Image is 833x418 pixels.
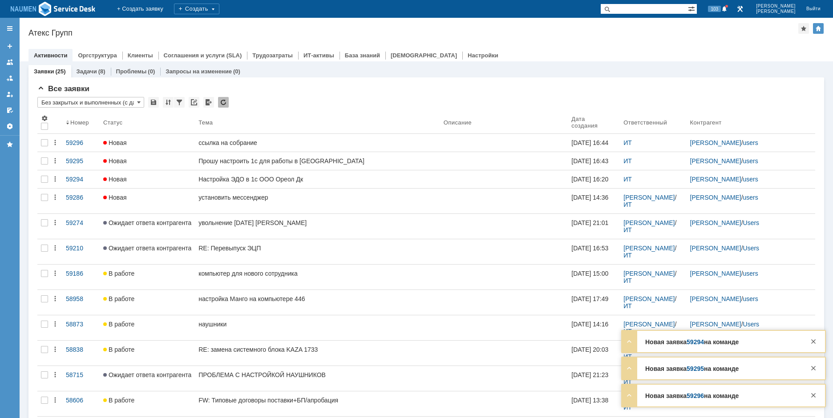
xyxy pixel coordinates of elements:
[568,315,620,340] a: [DATE] 14:16
[198,245,437,252] div: RE: Перевыпуск ЭЦП
[690,219,741,226] a: [PERSON_NAME]
[687,392,704,399] a: 59296
[62,315,100,340] a: 58873
[623,139,632,146] a: ИТ
[468,52,498,59] a: Настройки
[100,111,195,134] th: Статус
[198,346,437,353] div: RE: замена системного блока KAZA 1733
[218,97,229,108] div: Обновлять список
[195,214,440,239] a: увольнение [DATE] [PERSON_NAME]
[690,219,812,226] div: /
[690,321,812,328] div: /
[3,39,17,53] a: Создать заявку
[37,84,89,93] span: Все заявки
[52,270,59,277] div: Действия
[11,1,96,17] a: Перейти на домашнюю страницу
[62,189,100,213] a: 59286
[62,341,100,366] a: 58838
[690,157,741,165] a: [PERSON_NAME]
[743,270,758,277] a: users
[808,390,819,401] div: Закрыть
[103,219,191,226] span: Ожидает ответа контрагента
[198,371,437,378] div: ПРОБЛЕМА С НАСТРОЙКОЙ НАУШНИКОВ
[198,270,437,277] div: компьютер для нового сотрудника
[100,391,195,416] a: В работе
[690,245,812,252] div: /
[100,170,195,188] a: Новая
[195,111,440,134] th: Тема
[233,68,240,75] div: (0)
[571,321,608,328] div: [DATE] 14:16
[568,152,620,170] a: [DATE] 16:43
[743,139,758,146] a: users
[66,346,96,353] div: 58838
[624,363,635,374] div: Развернуть
[623,245,675,252] a: [PERSON_NAME]
[645,338,739,346] strong: Новая заявка на команде
[571,157,608,165] div: [DATE] 16:43
[3,55,17,69] a: Заявки на командах
[252,52,293,59] a: Трудозатраты
[623,245,683,259] div: /
[743,176,758,183] a: users
[198,119,213,126] div: Тема
[690,119,722,126] div: Контрагент
[687,365,704,372] a: 59295
[690,321,741,328] a: [PERSON_NAME]
[62,366,100,391] a: 58715
[571,270,608,277] div: [DATE] 15:00
[100,265,195,289] a: В работе
[52,295,59,302] div: Действия
[52,157,59,165] div: Действия
[52,176,59,183] div: Действия
[128,52,153,59] a: Клиенты
[687,338,704,346] a: 59294
[195,315,440,340] a: наушники
[103,346,134,353] span: В работе
[52,245,59,252] div: Действия
[690,270,741,277] a: [PERSON_NAME]
[687,111,815,134] th: Контрагент
[690,245,741,252] a: [PERSON_NAME]
[103,295,134,302] span: В работе
[103,321,134,328] span: В работе
[623,219,683,233] div: /
[66,157,96,165] div: 59295
[52,346,59,353] div: Действия
[100,239,195,264] a: Ожидает ответа контрагента
[52,397,59,404] div: Действия
[743,219,760,226] a: Users
[195,290,440,315] a: настройка Манго на компьютере 446
[198,139,437,146] div: ссылка на собрание
[444,119,472,126] div: Описание
[568,134,620,152] a: [DATE] 16:44
[623,321,683,335] div: /
[195,239,440,264] a: RE: Перевыпуск ЭЦП
[189,97,199,108] div: Скопировать ссылку на список
[78,52,117,59] a: Оргструктура
[623,295,675,302] a: [PERSON_NAME]
[62,111,100,134] th: Номер
[66,245,96,252] div: 59210
[195,391,440,416] a: FW: Типовые договоры поставки+БП/апробация
[66,194,96,201] div: 59286
[743,245,760,252] a: Users
[623,119,667,126] div: Ответственный
[690,139,741,146] a: [PERSON_NAME]
[623,302,632,309] a: ИТ
[568,341,620,366] a: [DATE] 20:03
[568,366,620,391] a: [DATE] 21:23
[623,201,632,208] a: ИТ
[116,68,147,75] a: Проблемы
[98,68,105,75] div: (8)
[66,295,96,302] div: 58958
[198,176,437,183] div: Настройка ЭДО в 1с ООО Ореол Дк
[77,68,97,75] a: Задачи
[623,176,632,183] a: ИТ
[623,194,683,208] div: /
[52,321,59,328] div: Действия
[743,157,758,165] a: users
[55,68,65,75] div: (25)
[11,1,96,17] img: Ad3g3kIAYj9CAAAAAElFTkSuQmCC
[3,87,17,101] a: Мои заявки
